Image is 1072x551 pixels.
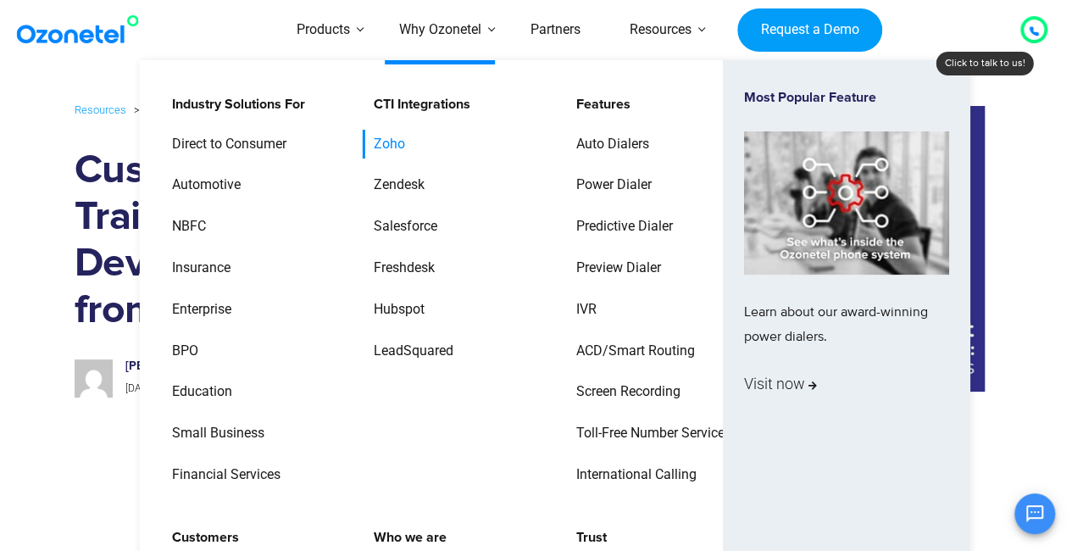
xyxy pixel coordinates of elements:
[363,170,427,200] a: Zendesk
[363,295,427,325] a: Hubspot
[565,90,633,120] a: Features
[161,90,308,120] a: Industry Solutions For
[565,295,599,325] a: IVR
[161,170,243,200] a: Automotive
[737,8,882,53] a: Request a Demo
[161,130,289,159] a: Direct to Consumer
[75,100,126,120] a: Resources
[565,377,683,407] a: Screen Recording
[75,147,459,334] h1: Customer Support Training & Development: Tips from the experts
[161,337,201,366] a: BPO
[565,337,697,366] a: ACD/Smart Routing
[125,359,442,374] h6: [PERSON_NAME]
[161,419,267,448] a: Small Business
[125,382,155,394] span: [DATE]
[161,295,234,325] a: Enterprise
[363,253,437,283] a: Freshdesk
[363,212,440,242] a: Salesforce
[161,212,208,242] a: NBFC
[565,460,699,490] a: International Calling
[565,130,652,159] a: Auto Dialers
[363,130,408,159] a: Zoho
[565,170,654,200] a: Power Dialer
[161,377,235,407] a: Education
[565,419,734,448] a: Toll-Free Number Services
[363,90,473,120] a: CTI Integrations
[125,380,442,398] p: |
[161,253,233,283] a: Insurance
[1014,493,1055,534] button: Open chat
[744,131,949,275] img: phone-system-min.jpg
[75,359,113,398] img: 4b37bf29a85883ff6b7148a8970fe41aab027afb6e69c8ab3d6dde174307cbd0
[565,253,664,283] a: Preview Dialer
[130,99,457,120] li: Customer Support Training & Development: Tips from the experts
[565,212,675,242] a: Predictive Dialer
[161,460,283,490] a: Financial Services
[744,370,817,398] span: Visit now
[363,337,456,366] a: LeadSquared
